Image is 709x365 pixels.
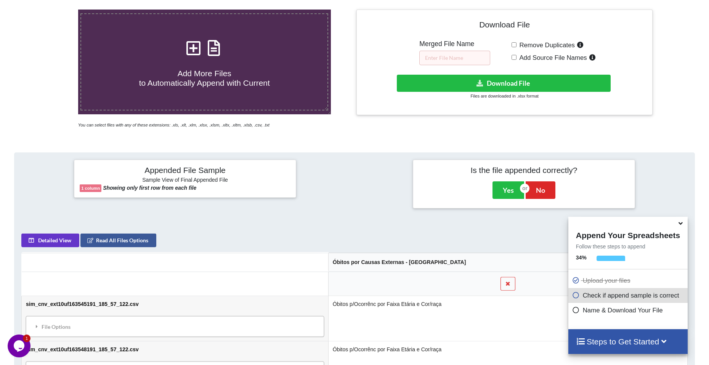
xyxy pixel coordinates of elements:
span: Add More Files to Automatically Append with Current [139,69,270,87]
h5: Merged File Name [419,40,490,48]
p: Name & Download Your File [572,306,686,315]
button: Detailed View [21,234,79,247]
h4: Append Your Spreadsheets [568,229,688,240]
small: Files are downloaded in .xlsx format [471,94,539,98]
th: Óbitos por Causas Externas - [GEOGRAPHIC_DATA] [328,253,687,272]
span: Remove Duplicates [517,42,575,49]
h4: Download File [362,15,647,37]
h4: Steps to Get Started [576,337,680,346]
p: Follow these steps to append [568,243,688,250]
button: Download File [397,75,611,92]
button: No [526,181,555,199]
td: sim_cnv_ext10uf163545191_185_57_122.csv [22,296,328,341]
b: 34 % [576,255,587,261]
p: Upload your files [572,276,686,285]
h6: Sample View of Final Appended File [80,177,290,184]
button: Read All Files Options [80,234,156,247]
h4: Is the file appended correctly? [419,165,629,175]
td: Óbitos p/Ocorrênc por Faixa Etária e Cor/raça [328,296,687,341]
p: Check if append sample is correct [572,291,686,300]
b: 1 column [81,186,100,191]
button: Yes [492,181,524,199]
span: Add Source File Names [517,54,587,61]
b: Showing only first row from each file [103,185,196,191]
input: Enter File Name [419,51,490,65]
h4: Appended File Sample [80,165,290,176]
div: File Options [28,319,322,335]
i: You can select files with any of these extensions: .xls, .xlt, .xlm, .xlsx, .xlsm, .xltx, .xltm, ... [78,123,269,127]
iframe: chat widget [8,335,32,357]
